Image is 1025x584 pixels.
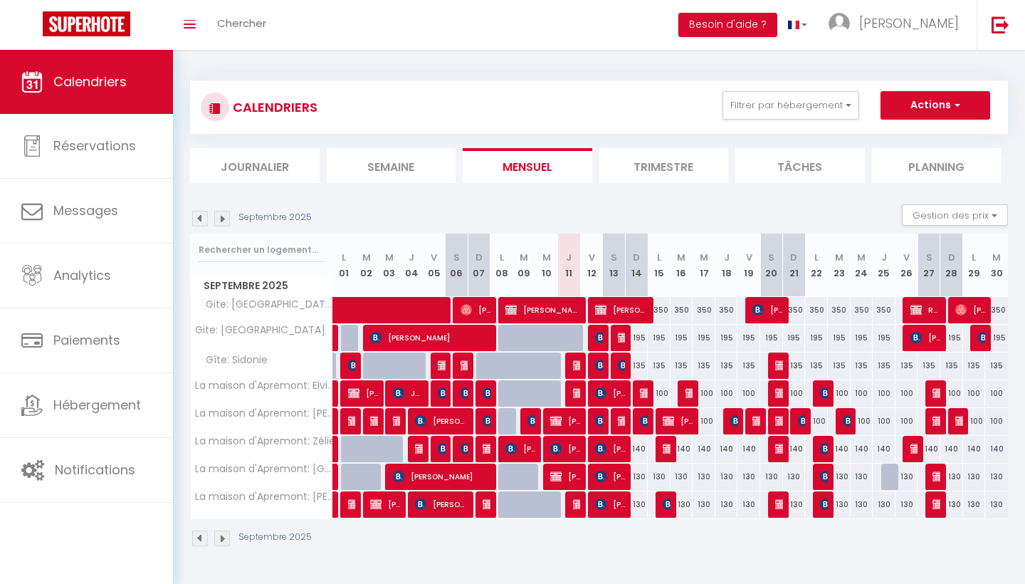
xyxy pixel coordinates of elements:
[828,234,851,297] th: 23
[895,380,918,407] div: 100
[775,380,783,407] span: [PERSON_NAME]
[730,407,738,434] span: [PERSON_NAME]
[783,380,806,407] div: 100
[918,234,940,297] th: 27
[657,251,661,264] abbr: L
[573,380,581,407] span: [PERSON_NAME]
[370,324,492,351] span: [PERSON_NAME]
[446,234,468,297] th: 06
[461,296,491,323] span: [PERSON_NAME]
[333,464,340,491] a: [PERSON_NAME]
[53,331,120,349] span: Paiements
[955,407,963,434] span: [PERSON_NAME]
[438,435,446,462] span: [PERSON_NAME]
[715,436,738,462] div: 140
[333,436,340,463] a: [PERSON_NAME]
[851,353,873,379] div: 135
[752,407,760,434] span: [PERSON_NAME]
[648,380,671,407] div: 100
[333,491,340,518] a: [PERSON_NAME]
[873,297,895,323] div: 350
[640,380,648,407] span: [PERSON_NAME]
[895,491,918,518] div: 130
[828,436,851,462] div: 140
[190,148,320,183] li: Journalier
[423,234,446,297] th: 05
[857,251,866,264] abbr: M
[940,436,963,462] div: 140
[595,435,626,462] span: [PERSON_NAME]
[199,237,325,263] input: Rechercher un logement...
[461,380,468,407] span: [PERSON_NAME]
[611,251,617,264] abbr: S
[985,491,1008,518] div: 130
[948,251,955,264] abbr: D
[595,296,648,323] span: [PERSON_NAME]
[828,297,851,323] div: 350
[618,407,626,434] span: [PERSON_NAME]
[963,464,986,490] div: 130
[595,491,626,518] span: [PERSON_NAME]
[873,436,895,462] div: 140
[483,407,490,434] span: [PERSON_NAME]
[542,251,551,264] abbr: M
[393,407,401,434] span: [PERSON_NAME]
[193,325,325,335] span: Gite: [GEOGRAPHIC_DATA]
[191,276,332,296] span: Septembre 2025
[468,234,490,297] th: 07
[722,91,859,120] button: Filtrer par hébergement
[333,234,356,297] th: 01
[348,352,356,379] span: [PERSON_NAME]
[873,325,895,351] div: 195
[828,380,851,407] div: 100
[566,251,572,264] abbr: J
[851,297,873,323] div: 350
[327,148,456,183] li: Semaine
[663,435,671,462] span: [PERSON_NAME]
[558,234,581,297] th: 11
[193,491,335,502] span: La maison d'Apremont: [PERSON_NAME]
[940,464,963,490] div: 130
[677,251,685,264] abbr: M
[520,251,528,264] abbr: M
[550,407,581,434] span: [PERSON_NAME]
[599,148,729,183] li: Trimestre
[625,325,648,351] div: 195
[805,297,828,323] div: 350
[648,464,671,490] div: 130
[461,352,468,379] span: [PERSON_NAME]
[798,407,806,434] span: [PERSON_NAME]
[342,251,346,264] abbr: L
[580,234,603,297] th: 12
[550,463,581,490] span: [PERSON_NAME]
[851,436,873,462] div: 140
[805,234,828,297] th: 22
[910,324,941,351] span: [PERSON_NAME] & [PERSON_NAME]
[963,491,986,518] div: 130
[895,464,918,490] div: 130
[693,380,715,407] div: 100
[505,296,582,323] span: [PERSON_NAME]
[715,464,738,490] div: 130
[851,234,873,297] th: 24
[985,408,1008,434] div: 100
[737,353,760,379] div: 135
[873,491,895,518] div: 130
[238,211,312,224] p: Septembre 2025
[348,407,356,434] span: [PERSON_NAME]
[193,353,271,368] span: Gîte: Sidonie
[700,251,708,264] abbr: M
[828,353,851,379] div: 135
[603,234,626,297] th: 13
[678,13,777,37] button: Besoin d'aide ?
[535,234,558,297] th: 10
[625,491,648,518] div: 130
[910,435,918,462] span: [PERSON_NAME]
[805,353,828,379] div: 135
[940,325,963,351] div: 195
[671,491,693,518] div: 130
[895,353,918,379] div: 135
[461,435,468,462] span: [PERSON_NAME]
[724,251,730,264] abbr: J
[693,464,715,490] div: 130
